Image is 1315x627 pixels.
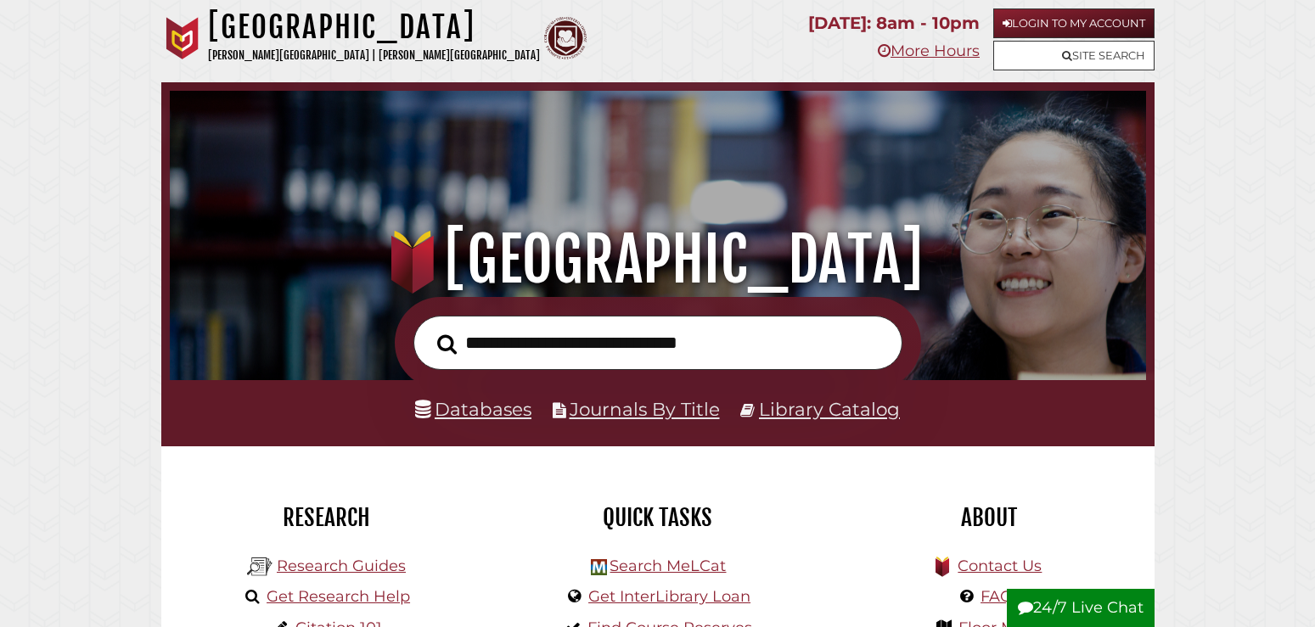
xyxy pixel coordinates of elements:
a: Get Research Help [267,587,410,606]
button: Search [429,329,465,359]
a: Journals By Title [570,398,720,420]
h2: About [836,503,1142,532]
i: Search [437,334,457,355]
img: Hekman Library Logo [247,554,273,579]
img: Calvin Theological Seminary [544,17,587,59]
a: Databases [415,398,531,420]
a: Site Search [993,41,1155,70]
p: [DATE]: 8am - 10pm [808,8,980,38]
a: Login to My Account [993,8,1155,38]
h1: [GEOGRAPHIC_DATA] [208,8,540,46]
a: Search MeLCat [610,557,726,575]
a: Research Guides [277,557,406,575]
a: Contact Us [958,557,1042,575]
a: FAQs [981,587,1020,606]
a: Get InterLibrary Loan [588,587,750,606]
h2: Quick Tasks [505,503,811,532]
img: Hekman Library Logo [591,559,607,575]
h1: [GEOGRAPHIC_DATA] [189,222,1127,297]
a: More Hours [878,42,980,60]
img: Calvin University [161,17,204,59]
p: [PERSON_NAME][GEOGRAPHIC_DATA] | [PERSON_NAME][GEOGRAPHIC_DATA] [208,46,540,65]
h2: Research [174,503,480,532]
a: Library Catalog [759,398,900,420]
